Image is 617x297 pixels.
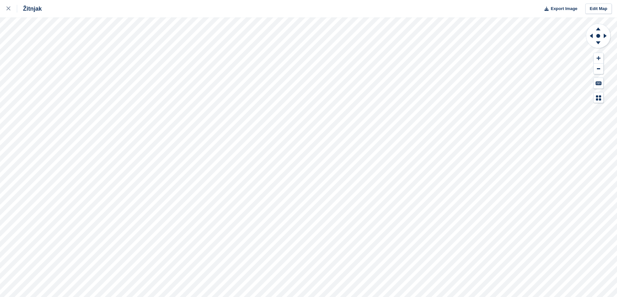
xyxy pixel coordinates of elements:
button: Keyboard Shortcuts [594,78,603,89]
a: Edit Map [585,4,612,14]
button: Export Image [541,4,577,14]
div: Žitnjak [17,5,42,13]
span: Export Image [551,5,577,12]
button: Map Legend [594,92,603,103]
button: Zoom Out [594,64,603,74]
button: Zoom In [594,53,603,64]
